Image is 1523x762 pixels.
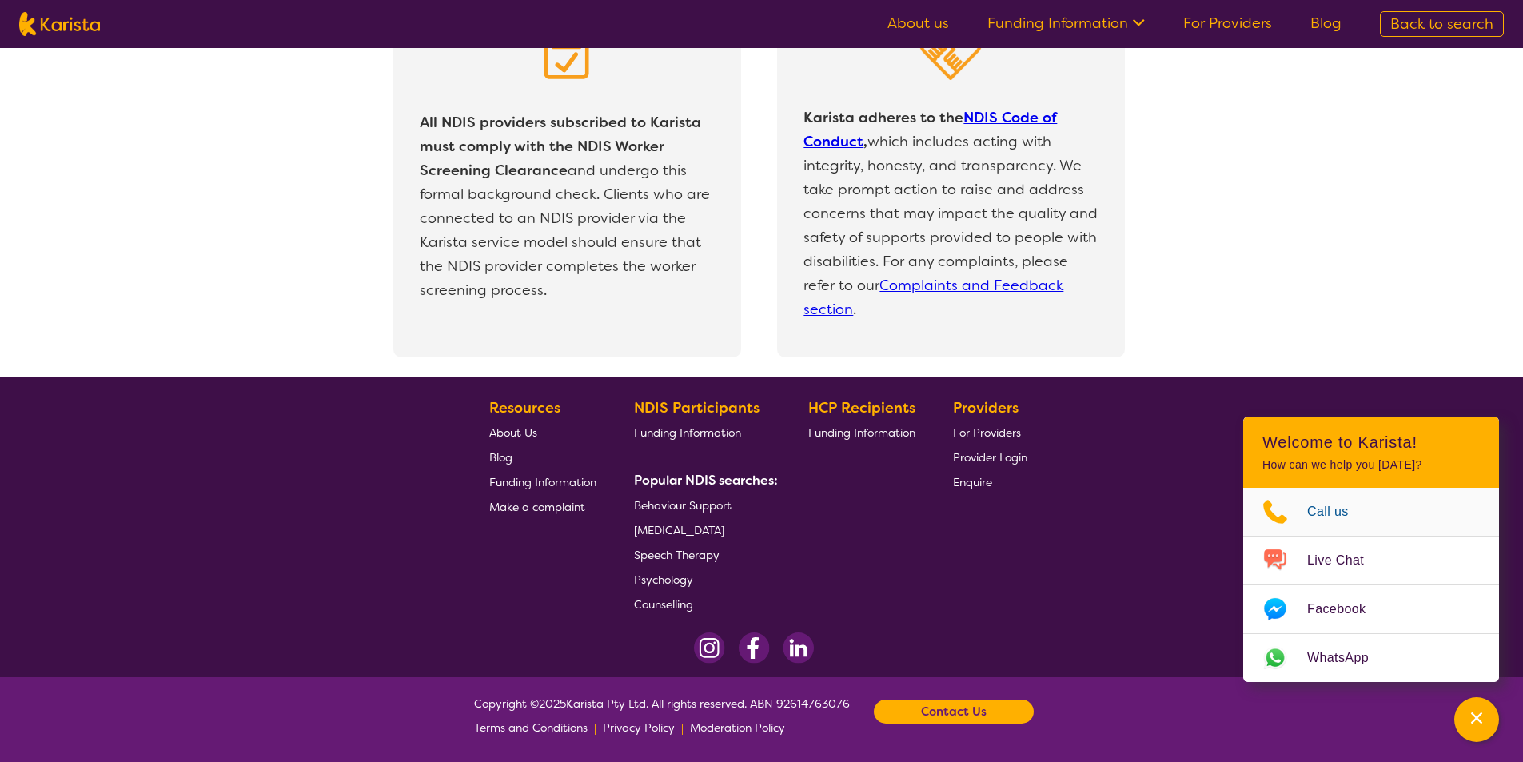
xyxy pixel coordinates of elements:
a: Back to search [1380,11,1504,37]
a: Enquire [953,469,1027,494]
span: Provider Login [953,450,1027,465]
a: Counselling [634,592,771,616]
span: Facebook [1307,597,1385,621]
span: Counselling [634,597,693,612]
span: Moderation Policy [690,720,785,735]
span: Funding Information [489,475,596,489]
span: Speech Therapy [634,548,720,562]
b: Providers [953,398,1019,417]
a: For Providers [1183,14,1272,33]
ul: Choose channel [1243,488,1499,682]
a: Funding Information [987,14,1145,33]
span: [MEDICAL_DATA] [634,523,724,537]
a: Complaints and Feedback section [803,276,1063,319]
a: Speech Therapy [634,542,771,567]
img: Instagram [694,632,725,664]
b: NDIS Participants [634,398,760,417]
a: Funding Information [634,420,771,445]
p: | [594,716,596,740]
span: Behaviour Support [634,498,732,513]
a: Provider Login [953,445,1027,469]
a: Blog [1310,14,1342,33]
span: For Providers [953,425,1021,440]
a: Blog [489,445,596,469]
img: Heart in Hand icon [919,21,983,80]
a: Moderation Policy [690,716,785,740]
img: LinkedIn [783,632,814,664]
a: Funding Information [489,469,596,494]
img: Facebook [738,632,770,664]
span: Call us [1307,500,1368,524]
img: Clipboard icon [535,21,599,85]
b: Resources [489,398,560,417]
a: About Us [489,420,596,445]
b: Karista adheres to the , [803,108,1057,151]
b: Popular NDIS searches: [634,472,778,489]
span: About Us [489,425,537,440]
a: Terms and Conditions [474,716,588,740]
a: Behaviour Support [634,493,771,517]
span: Make a complaint [489,500,585,514]
h2: Welcome to Karista! [1262,433,1480,452]
a: [MEDICAL_DATA] [634,517,771,542]
p: How can we help you [DATE]? [1262,458,1480,472]
b: All NDIS providers subscribed to Karista must comply with the NDIS Worker Screening Clearance [420,113,701,180]
a: Privacy Policy [603,716,675,740]
span: Back to search [1390,14,1493,34]
p: and undergo this formal background check. Clients who are connected to an NDIS provider via the K... [416,106,718,306]
span: Privacy Policy [603,720,675,735]
p: which includes acting with integrity, honesty, and transparency. We take prompt action to raise a... [799,102,1102,325]
p: | [681,716,684,740]
a: For Providers [953,420,1027,445]
button: Channel Menu [1454,697,1499,742]
img: Karista logo [19,12,100,36]
span: Funding Information [634,425,741,440]
a: About us [887,14,949,33]
span: Enquire [953,475,992,489]
span: Blog [489,450,512,465]
span: Terms and Conditions [474,720,588,735]
a: Psychology [634,567,771,592]
b: Contact Us [921,700,987,724]
div: Channel Menu [1243,417,1499,682]
span: Live Chat [1307,549,1383,572]
span: Funding Information [808,425,915,440]
span: Psychology [634,572,693,587]
b: HCP Recipients [808,398,915,417]
a: Funding Information [808,420,915,445]
span: WhatsApp [1307,646,1388,670]
span: Copyright © 2025 Karista Pty Ltd. All rights reserved. ABN 92614763076 [474,692,850,740]
a: Make a complaint [489,494,596,519]
a: Web link opens in a new tab. [1243,634,1499,682]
